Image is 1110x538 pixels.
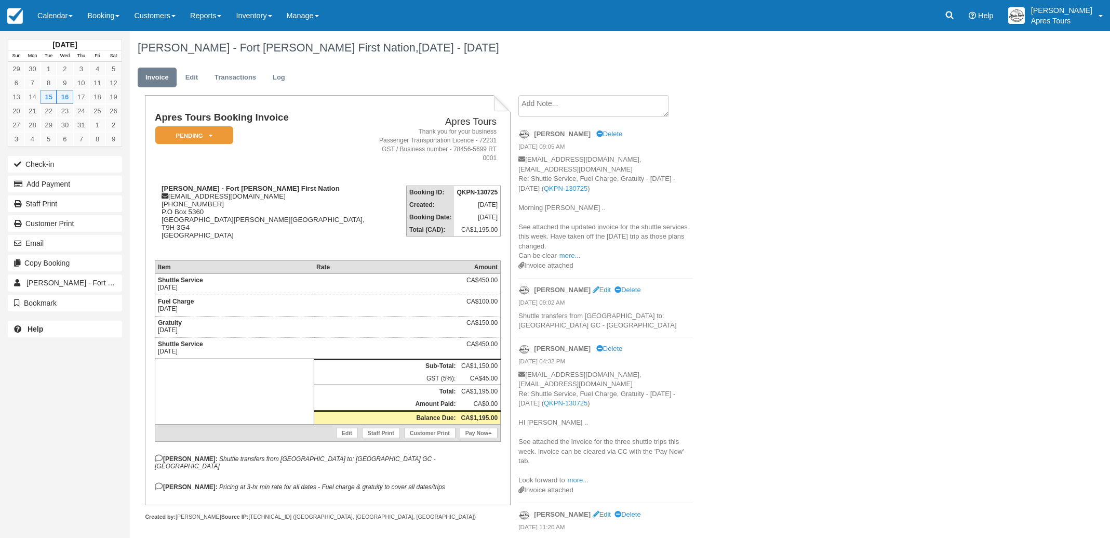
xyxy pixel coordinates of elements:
button: Email [8,235,122,252]
h1: Apres Tours Booking Invoice [155,112,370,123]
strong: Gratuity [158,319,182,326]
p: [EMAIL_ADDRESS][DOMAIN_NAME], [EMAIL_ADDRESS][DOMAIN_NAME] Re: Shuttle Service, Fuel Charge, Grat... [518,370,693,485]
th: Fri [89,50,105,62]
a: Pending [155,126,230,145]
a: 8 [89,132,105,146]
td: CA$1,195.00 [458,385,500,398]
em: Pricing at 3-hr min rate for all dates - Fuel charge & gratuity to cover all dates/trips [219,483,445,491]
a: 2 [105,118,122,132]
span: [PERSON_NAME] - Fort [PERSON_NAME] First Nation [26,279,207,287]
a: 11 [89,76,105,90]
a: 24 [73,104,89,118]
h2: Apres Tours [374,116,497,127]
a: QKPN-130725 [544,185,587,192]
a: 5 [105,62,122,76]
th: Sat [105,50,122,62]
td: [DATE] [155,337,314,359]
h1: [PERSON_NAME] - Fort [PERSON_NAME] First Nation, [138,42,955,54]
i: Help [969,12,976,19]
a: 3 [73,62,89,76]
a: 29 [8,62,24,76]
img: A1 [1008,7,1025,24]
a: 3 [8,132,24,146]
p: [EMAIL_ADDRESS][DOMAIN_NAME], [EMAIL_ADDRESS][DOMAIN_NAME] Re: Shuttle Service, Fuel Charge, Grat... [518,155,693,261]
a: 30 [57,118,73,132]
td: [DATE] [155,316,314,337]
a: 27 [8,118,24,132]
a: Delete [596,345,622,352]
strong: [PERSON_NAME] [534,345,591,352]
strong: Fuel Charge [158,298,194,305]
div: CA$450.00 [461,340,498,356]
a: 4 [24,132,41,146]
a: 9 [105,132,122,146]
div: CA$100.00 [461,298,498,313]
strong: Created by: [145,514,176,520]
th: Wed [57,50,73,62]
a: Transactions [207,68,264,88]
a: Invoice [138,68,177,88]
th: Mon [24,50,41,62]
a: Edit [336,428,358,438]
div: [EMAIL_ADDRESS][DOMAIN_NAME] [PHONE_NUMBER] P.O Box 5360 [GEOGRAPHIC_DATA][PERSON_NAME][GEOGRAPHI... [155,185,370,252]
a: Delete [596,130,622,138]
a: Customer Print [8,215,122,232]
strong: [PERSON_NAME] - Fort [PERSON_NAME] First Nation [162,185,340,192]
td: CA$45.00 [458,372,500,385]
a: Staff Print [8,195,122,212]
a: 31 [73,118,89,132]
td: [DATE] [155,273,314,295]
p: Shuttle transfers from [GEOGRAPHIC_DATA] to: [GEOGRAPHIC_DATA] GC - [GEOGRAPHIC_DATA] [518,311,693,331]
a: 18 [89,90,105,104]
div: Invoice attached [518,485,693,495]
em: [DATE] 09:05 AM [518,142,693,154]
a: 7 [73,132,89,146]
div: Invoice attached [518,261,693,271]
a: more... [568,476,589,484]
a: Help [8,321,122,337]
a: 10 [73,76,89,90]
a: 8 [41,76,57,90]
a: Pay Now [460,428,498,438]
p: [PERSON_NAME] [1031,5,1092,16]
a: 1 [41,62,57,76]
th: Total (CAD): [407,224,454,237]
b: Help [28,325,43,333]
strong: Shuttle Service [158,277,203,284]
button: Bookmark [8,295,122,311]
em: [DATE] 11:20 AM [518,523,693,534]
th: Total: [314,385,458,398]
a: 22 [41,104,57,118]
strong: [PERSON_NAME]: [155,483,218,491]
a: 30 [24,62,41,76]
a: 1 [89,118,105,132]
td: CA$1,195.00 [454,224,500,237]
a: Customer Print [404,428,456,438]
a: 26 [105,104,122,118]
a: 2 [57,62,73,76]
em: Shuttle transfers from [GEOGRAPHIC_DATA] to: [GEOGRAPHIC_DATA] GC - [GEOGRAPHIC_DATA] [155,455,436,470]
strong: [DATE] [52,41,77,49]
a: [PERSON_NAME] - Fort [PERSON_NAME] First Nation [8,274,122,291]
td: [DATE] [454,211,500,224]
div: [PERSON_NAME] [TECHNICAL_ID] ([GEOGRAPHIC_DATA], [GEOGRAPHIC_DATA], [GEOGRAPHIC_DATA]) [145,513,510,521]
span: [DATE] - [DATE] [419,41,499,54]
a: Delete [614,286,640,294]
th: Booking Date: [407,211,454,224]
strong: [PERSON_NAME] [534,286,591,294]
strong: [PERSON_NAME]: [155,455,218,463]
th: Rate [314,260,458,273]
address: Thank you for your business Passenger Transportation Licence - 72231 GST / Business number - 7845... [374,127,497,163]
em: Pending [155,126,233,145]
td: CA$1,150.00 [458,359,500,372]
div: CA$450.00 [461,277,498,292]
strong: Source IP: [221,514,249,520]
a: QKPN-130725 [544,399,587,407]
em: [DATE] 09:02 AM [518,298,693,310]
a: 19 [105,90,122,104]
th: Amount [458,260,500,273]
button: Copy Booking [8,255,122,271]
a: 6 [8,76,24,90]
a: 12 [105,76,122,90]
td: [DATE] [454,199,500,211]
